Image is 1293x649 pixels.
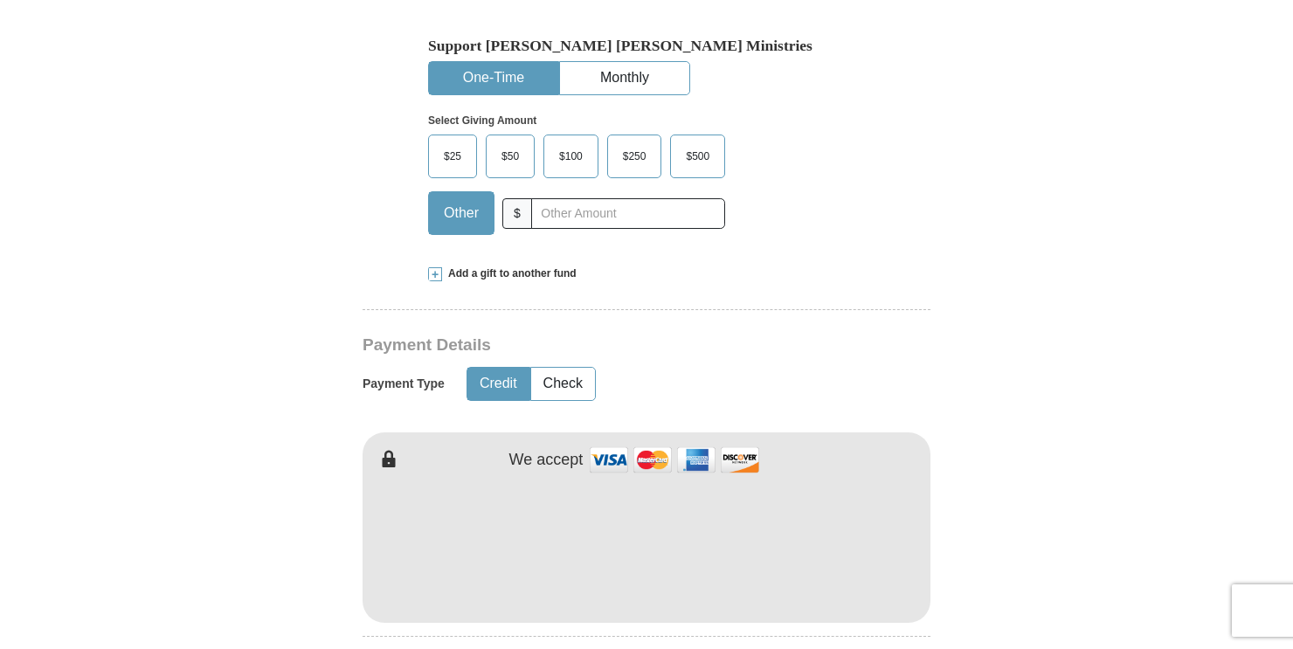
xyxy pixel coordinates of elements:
span: $100 [550,143,591,169]
h5: Support [PERSON_NAME] [PERSON_NAME] Ministries [428,37,865,55]
img: credit cards accepted [587,441,762,479]
strong: Select Giving Amount [428,114,536,127]
button: Credit [467,368,529,400]
h3: Payment Details [363,335,808,356]
span: $50 [493,143,528,169]
span: $250 [614,143,655,169]
span: $500 [677,143,718,169]
button: Check [531,368,595,400]
button: One-Time [429,62,558,94]
span: Add a gift to another fund [442,266,577,281]
button: Monthly [560,62,689,94]
span: Other [435,200,487,226]
input: Other Amount [531,198,725,229]
h4: We accept [509,451,584,470]
span: $25 [435,143,470,169]
span: $ [502,198,532,229]
h5: Payment Type [363,376,445,391]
